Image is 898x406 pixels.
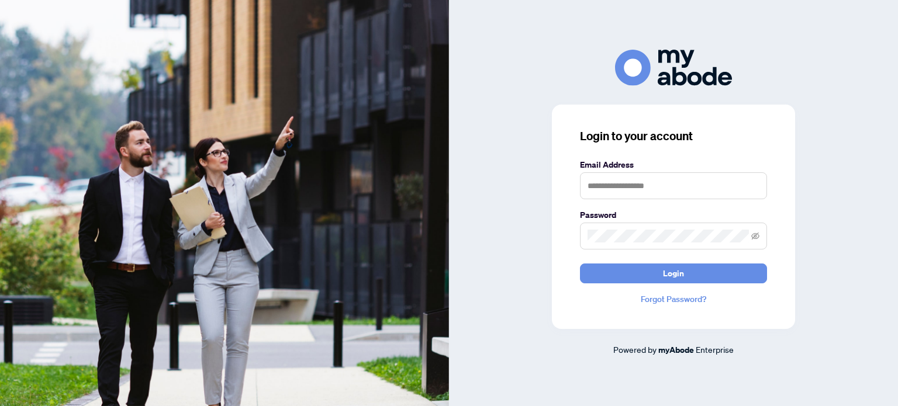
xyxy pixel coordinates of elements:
[615,50,732,85] img: ma-logo
[580,293,767,306] a: Forgot Password?
[751,232,759,240] span: eye-invisible
[696,344,734,355] span: Enterprise
[613,344,657,355] span: Powered by
[580,128,767,144] h3: Login to your account
[658,343,694,356] a: myAbode
[663,264,684,283] span: Login
[580,263,767,283] button: Login
[580,209,767,221] label: Password
[580,158,767,171] label: Email Address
